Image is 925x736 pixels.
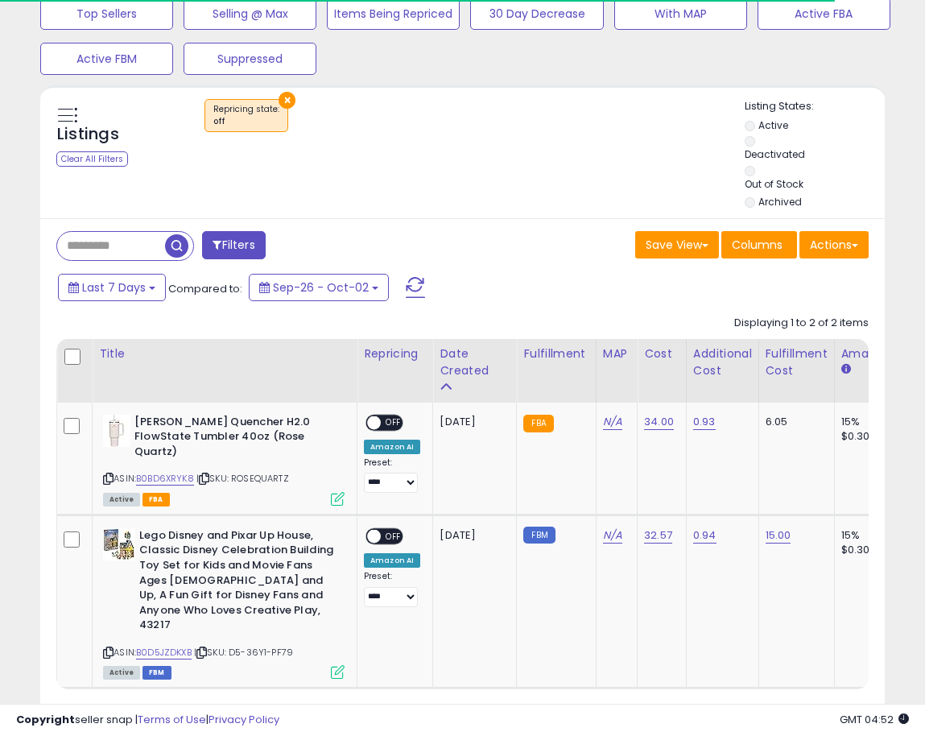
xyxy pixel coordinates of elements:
label: Archived [758,195,802,209]
span: FBM [142,666,171,680]
span: OFF [381,416,407,429]
div: Clear All Filters [56,151,128,167]
div: Fulfillment Cost [766,345,828,379]
div: seller snap | | [16,713,279,728]
div: Cost [644,345,679,362]
div: Repricing [364,345,426,362]
a: 34.00 [644,414,674,430]
div: Amazon AI [364,553,420,568]
span: 2025-10-11 04:52 GMT [840,712,909,727]
div: Preset: [364,457,420,494]
span: | SKU: ROSEQUARTZ [196,472,289,485]
h5: Listings [57,123,119,146]
span: Compared to: [168,281,242,296]
strong: Copyright [16,712,75,727]
a: B0BD6XRYK8 [136,472,194,486]
small: FBM [523,527,555,544]
span: All listings currently available for purchase on Amazon [103,666,140,680]
div: [DATE] [440,415,504,429]
label: Deactivated [745,147,805,161]
span: OFF [381,529,407,543]
button: Filters [202,231,265,259]
div: [DATE] [440,528,504,543]
div: Fulfillment [523,345,588,362]
a: N/A [603,414,622,430]
img: 51B2AgWX+hL._SL40_.jpg [103,528,135,560]
span: Sep-26 - Oct-02 [273,279,369,296]
a: B0D5JZDKXB [136,646,192,660]
label: Active [758,118,788,132]
span: Last 7 Days [82,279,146,296]
span: FBA [142,493,170,507]
small: Amazon Fees. [841,362,851,377]
div: ASIN: [103,415,345,504]
a: N/A [603,527,622,544]
button: Save View [635,231,719,258]
p: Listing States: [745,99,885,114]
div: off [213,116,279,127]
button: Last 7 Days [58,274,166,301]
span: | SKU: D5-36Y1-PF79 [194,646,293,659]
div: 6.05 [766,415,822,429]
span: Repricing state : [213,103,279,127]
button: Columns [721,231,797,258]
div: Displaying 1 to 2 of 2 items [734,316,869,331]
span: Columns [732,237,783,253]
button: × [279,92,295,109]
button: Sep-26 - Oct-02 [249,274,389,301]
label: Out of Stock [745,177,803,191]
div: MAP [603,345,630,362]
div: Title [99,345,350,362]
div: Preset: [364,571,420,607]
button: Active FBM [40,43,173,75]
div: Additional Cost [693,345,752,379]
a: Privacy Policy [209,712,279,727]
span: All listings currently available for purchase on Amazon [103,493,140,507]
a: Terms of Use [138,712,206,727]
b: Lego Disney and Pixar Up House, Classic Disney Celebration Building Toy Set for Kids and Movie Fa... [139,528,335,637]
div: ASIN: [103,528,345,678]
a: 0.94 [693,527,716,544]
small: FBA [523,415,553,432]
div: Date Created [440,345,510,379]
a: 15.00 [766,527,791,544]
div: Amazon AI [364,440,420,454]
button: Suppressed [184,43,316,75]
a: 32.57 [644,527,672,544]
img: 21LaD55jOuL._SL40_.jpg [103,415,130,447]
b: [PERSON_NAME] Quencher H2.0 FlowState Tumbler 40oz (Rose Quartz) [134,415,330,464]
button: Actions [799,231,869,258]
a: 0.93 [693,414,716,430]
